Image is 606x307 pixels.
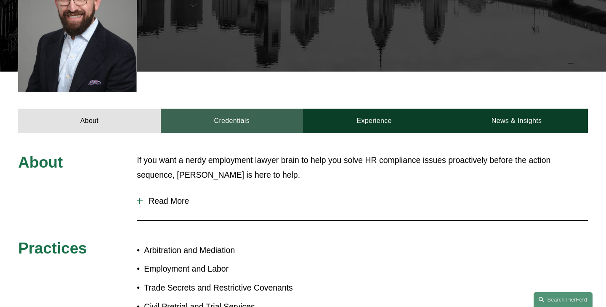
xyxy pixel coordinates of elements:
p: Arbitration and Mediation [144,243,303,258]
p: Employment and Labor [144,262,303,276]
a: Search this site [534,292,593,307]
button: Read More [137,190,588,212]
span: About [18,154,63,171]
a: About [18,109,160,133]
span: Read More [143,196,588,206]
span: Practices [18,240,87,257]
p: If you want a nerdy employment lawyer brain to help you solve HR compliance issues proactively be... [137,153,588,182]
a: News & Insights [445,109,587,133]
a: Experience [303,109,445,133]
p: Trade Secrets and Restrictive Covenants [144,280,303,295]
a: Credentials [161,109,303,133]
